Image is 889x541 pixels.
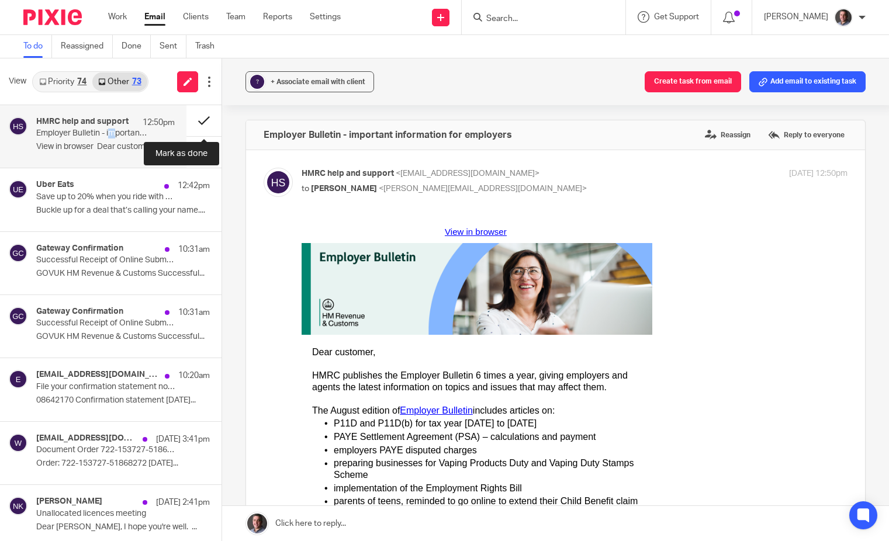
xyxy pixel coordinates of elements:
span: HMRC help and support [302,169,394,178]
p: [DATE] 3:41pm [156,434,210,445]
button: Add email to existing task [749,71,866,92]
p: [DATE] 12:50pm [789,168,848,180]
span: View in browser [143,6,205,16]
span: parents of teens, reminded to go online to extend their Child Benefit claim by 31 August 2025 [32,276,336,297]
a: Done [122,35,151,58]
span: to [302,185,309,193]
p: Successful Receipt of Online Submission for Reference 120/MA67271 [36,255,175,265]
p: 12:50pm [143,117,175,129]
p: Unallocated licences meeting [36,509,175,519]
p: GOVUK HM Revenue & Customs Successful... [36,332,210,342]
span: HMRC’s help and support email service [172,311,336,321]
img: svg%3E [9,180,27,199]
h4: [EMAIL_ADDRESS][DOMAIN_NAME] [36,370,159,380]
label: Reassign [702,126,753,144]
button: ? + Associate email with client [245,71,374,92]
p: [DATE] 2:41pm [156,497,210,508]
span: • [23,238,26,248]
a: To do [23,35,52,58]
span: . [223,476,226,486]
span: <[EMAIL_ADDRESS][DOMAIN_NAME]> [396,169,539,178]
strong: HMRC app [11,523,58,533]
p: Employer Bulletin - important information for employers [36,129,147,138]
p: Successful Receipt of Online Submission for Reference 120/MA67271 [36,318,175,328]
img: svg%3E [9,370,27,389]
p: 10:20am [178,370,210,382]
img: YouTube [71,422,99,452]
a: Email [144,11,165,23]
img: GOV.UK website [11,422,36,452]
p: Dear [PERSON_NAME], I hope you're well. ... [36,522,210,532]
a: Sent [160,35,186,58]
p: View in browser﻿ Dear customer, ... [36,142,175,152]
span: • [23,263,26,273]
span: You can register to receive emails from , which'll tell you when the latest issue of the Employer... [11,311,338,333]
span: • [23,276,26,286]
button: Create task from email [645,71,741,92]
div: 73 [132,78,141,86]
p: 10:31am [178,307,210,318]
a: Trash [195,35,223,58]
span: PAYE Settlement Agreement (PSA) – calculations and payment [32,211,295,221]
img: Pixie [23,9,82,25]
img: CP%20Headshot.jpeg [834,8,853,27]
h4: Gateway Confirmation [36,244,123,254]
span: You can read the bulletin on screen or print it off. It’s compatible with most screen reading sof... [11,346,316,368]
a: Manage help and support emails in our email portal [11,478,223,486]
h4: [EMAIL_ADDRESS][DOMAIN_NAME] [36,434,137,443]
a: Clients [183,11,209,23]
span: • [23,198,26,208]
a: Employer Bulletin [98,185,171,195]
span: • [23,211,26,221]
a: Reassigned [61,35,113,58]
span: Get Support [654,13,699,21]
span: implementation of the Employment Rights Bill [32,263,220,273]
p: Document Order 722-153727-51868272/1 [36,445,175,455]
p: 08642170 Confirmation statement [DATE]... [36,396,210,405]
span: HMRC’s help and support email service [11,459,175,469]
span: employers PAYE disputed charges [32,225,175,235]
p: 10:31am [178,244,210,255]
span: View [9,75,26,88]
img: svg%3E [9,117,27,136]
h4: Employer Bulletin - important information for employers [264,129,512,141]
span: HMRC publishes the Employer Bulletin 6 times a year, giving employers and agents the latest infor... [11,127,326,172]
a: Priority74 [33,72,92,91]
p: [PERSON_NAME] [764,11,828,23]
p: Save up to 20% when you ride with the Uber app again 🚘 [36,192,175,202]
span: [PERSON_NAME] [311,185,377,193]
span: <[PERSON_NAME][EMAIL_ADDRESS][DOMAIN_NAME]> [379,185,587,193]
span: Yours faithfully HM Revenue and Customs [11,382,123,403]
span: + Associate email with client [271,78,365,85]
a: download the HMRC app [98,523,203,533]
img: svg%3E [9,434,27,452]
div: ? [250,75,264,89]
h4: Uber Eats [36,180,74,190]
div: 74 [77,78,87,86]
p: Order: 722-153727-51868272 [DATE]... [36,459,210,469]
span: • [23,225,26,235]
a: Settings [310,11,341,23]
span: preparing businesses for Vaping Products Duty and Vaping Duty Stamps Scheme [32,238,332,259]
img: svg%3E [9,497,27,515]
input: Search [485,14,590,25]
a: Reports [263,11,292,23]
span: P11D and P11D(b) for tax year [DATE] to [DATE] [32,198,235,208]
a: Team [226,11,245,23]
span: Dear customer, [11,127,74,137]
span: Unsubscribe from all help and support emails [11,500,198,509]
h4: HMRC help and support [36,117,129,127]
p: Buckle up for a deal that’s calling your name.... [36,206,210,216]
img: X [134,422,155,452]
h4: Gateway Confirmation [36,307,123,317]
img: svg%3E [264,168,293,197]
p: GOVUK HM Revenue & Customs Successful... [36,269,210,279]
img: svg%3E [9,307,27,325]
p: File your confirmation statement now for [PERSON_NAME] CARPENTRY LIMITED 08642170 [36,382,175,392]
span: Manage help and support emails in our email portal [11,476,223,486]
span: . [198,500,200,509]
label: Reply to everyone [765,126,848,144]
a: Work [108,11,127,23]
